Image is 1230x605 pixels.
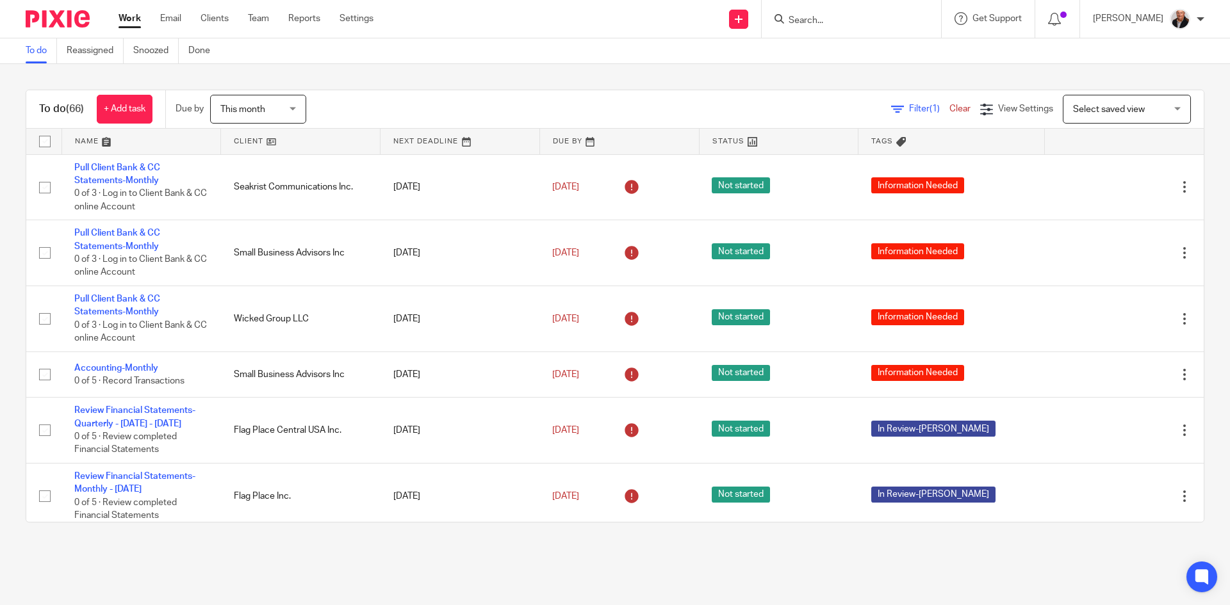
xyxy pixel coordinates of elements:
span: Get Support [972,14,1022,23]
td: [DATE] [381,286,540,352]
td: [DATE] [381,464,540,529]
a: Review Financial Statements-Monthly - [DATE] [74,472,195,494]
a: Clients [201,12,229,25]
td: [DATE] [381,220,540,286]
a: Pull Client Bank & CC Statements-Monthly [74,294,160,316]
td: Wicked Group LLC [221,286,381,352]
span: 0 of 3 · Log in to Client Bank & CC online Account [74,255,207,277]
a: Pull Client Bank & CC Statements-Monthly [74,229,160,250]
td: [DATE] [381,351,540,397]
a: Pull Client Bank & CC Statements-Monthly [74,163,160,185]
td: [DATE] [381,398,540,464]
a: Accounting-Monthly [74,364,158,373]
p: Due by [176,102,204,115]
span: (66) [66,104,84,114]
span: 0 of 5 · Review completed Financial Statements [74,498,177,520]
span: Not started [712,365,770,381]
span: In Review-[PERSON_NAME] [871,487,996,503]
span: 0 of 3 · Log in to Client Bank & CC online Account [74,189,207,211]
span: Not started [712,243,770,259]
a: Reassigned [67,38,124,63]
span: [DATE] [552,370,579,379]
td: Flag Place Inc. [221,464,381,529]
a: + Add task [97,95,152,124]
a: Settings [340,12,373,25]
td: Seakrist Communications Inc. [221,154,381,220]
h1: To do [39,102,84,116]
a: Reports [288,12,320,25]
span: In Review-[PERSON_NAME] [871,421,996,437]
td: [DATE] [381,154,540,220]
span: Information Needed [871,365,964,381]
a: Review Financial Statements-Quarterly - [DATE] - [DATE] [74,406,195,428]
span: [DATE] [552,426,579,435]
span: This month [220,105,265,114]
span: [DATE] [552,182,579,191]
span: Not started [712,177,770,193]
span: Information Needed [871,243,964,259]
a: To do [26,38,57,63]
span: Information Needed [871,177,964,193]
span: Not started [712,487,770,503]
span: Not started [712,421,770,437]
a: Done [188,38,220,63]
td: Small Business Advisors Inc [221,220,381,286]
a: Clear [949,104,971,113]
a: Snoozed [133,38,179,63]
p: [PERSON_NAME] [1093,12,1163,25]
span: View Settings [998,104,1053,113]
span: Filter [909,104,949,113]
span: 0 of 5 · Record Transactions [74,376,184,385]
span: 0 of 3 · Log in to Client Bank & CC online Account [74,321,207,343]
span: Select saved view [1073,105,1145,114]
img: Pixie [26,10,90,28]
a: Work [119,12,141,25]
span: [DATE] [552,314,579,323]
span: [DATE] [552,492,579,501]
span: Tags [871,138,893,145]
a: Team [248,12,269,25]
span: (1) [930,104,940,113]
a: Email [160,12,181,25]
span: Not started [712,309,770,325]
td: Flag Place Central USA Inc. [221,398,381,464]
td: Small Business Advisors Inc [221,351,381,397]
span: Information Needed [871,309,964,325]
span: 0 of 5 · Review completed Financial Statements [74,432,177,455]
img: Mark_107.jpg [1170,9,1190,29]
span: [DATE] [552,248,579,257]
input: Search [787,15,903,27]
